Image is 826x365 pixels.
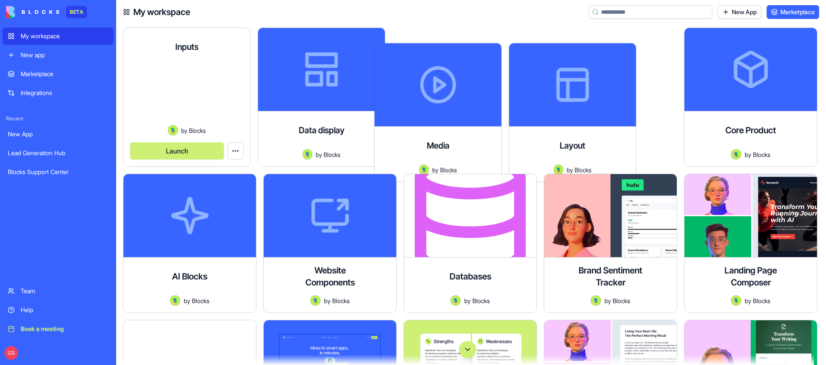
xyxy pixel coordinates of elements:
a: New App [718,5,761,19]
button: Launch [130,142,224,159]
div: New app [21,51,108,59]
a: My workspace [3,28,114,45]
a: InputsAvatarbyBlocksLaunch [123,28,256,167]
img: Avatar [450,295,461,306]
img: Avatar [554,165,564,175]
img: Avatar [419,165,429,175]
h4: Brand Sentiment Tracker [576,264,645,288]
button: Scroll to bottom [459,341,476,358]
a: BETA [6,6,87,18]
span: GS [4,346,18,360]
h4: Data display [299,124,344,136]
a: DatabasesAvatarbyBlocks [404,174,537,313]
span: Blocks [440,165,457,174]
span: by [432,165,438,174]
span: by [567,165,573,174]
img: Avatar [170,295,180,306]
a: Integrations [3,84,114,101]
span: Blocks [189,126,206,135]
a: Marketplace [767,5,819,19]
div: Marketplace [21,70,108,78]
span: Blocks [753,296,771,305]
span: Blocks [324,150,340,159]
a: Blocks Support Center [3,163,114,181]
span: Blocks [753,150,771,159]
a: Marketplace [3,65,114,83]
span: Recent [3,115,114,122]
h4: Layout [560,140,585,152]
h4: Inputs [176,41,199,53]
span: by [745,150,751,159]
a: Data displayAvatarbyBlocks [263,28,397,167]
h4: Databases [450,270,491,282]
span: by [316,150,322,159]
a: Help [3,301,114,319]
span: by [324,296,330,305]
img: logo [6,6,59,18]
a: Website ComponentsAvatarbyBlocks [263,174,397,313]
span: by [184,296,190,305]
img: Avatar [731,149,741,159]
img: Avatar [310,295,321,306]
div: Help [21,306,108,314]
a: LayoutAvatarbyBlocks [544,28,677,167]
a: New app [3,46,114,64]
span: by [181,126,187,135]
h4: Landing Page Composer [716,264,785,288]
span: Blocks [192,296,210,305]
span: Blocks [472,296,490,305]
a: New App [3,126,114,143]
a: Team [3,282,114,300]
div: Integrations [21,89,108,97]
span: by [464,296,471,305]
span: Blocks [575,165,592,174]
span: by [745,296,751,305]
h4: Website Components [296,264,364,288]
a: MediaAvatarbyBlocks [404,28,537,167]
h4: My workspace [133,6,190,18]
h4: AI Blocks [172,270,207,282]
div: My workspace [21,32,108,40]
div: BETA [66,6,87,18]
img: Avatar [302,149,312,159]
h4: Media [427,140,450,152]
span: Blocks [613,296,630,305]
img: Avatar [731,295,741,306]
img: Avatar [591,295,601,306]
h4: Core Product [725,124,776,136]
a: Book a meeting [3,320,114,337]
a: Core ProductAvatarbyBlocks [684,28,817,167]
div: New App [8,130,108,138]
div: Lead Generation Hub [8,149,108,157]
div: Team [21,287,108,295]
a: Landing Page ComposerAvatarbyBlocks [684,174,817,313]
div: Blocks Support Center [8,168,108,176]
img: Avatar [168,125,178,135]
a: Brand Sentiment TrackerAvatarbyBlocks [544,174,677,313]
span: Blocks [332,296,350,305]
span: by [604,296,611,305]
a: AI BlocksAvatarbyBlocks [123,174,256,313]
div: Book a meeting [21,325,108,333]
a: Lead Generation Hub [3,144,114,162]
